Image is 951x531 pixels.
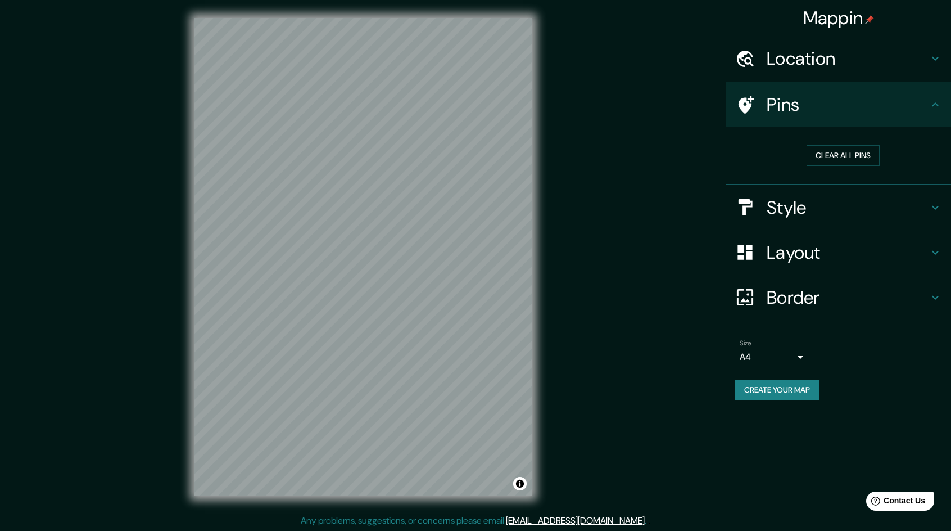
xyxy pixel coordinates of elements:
h4: Location [767,47,929,70]
div: Style [726,185,951,230]
h4: Mappin [803,7,875,29]
button: Toggle attribution [513,477,527,490]
img: pin-icon.png [865,15,874,24]
h4: Style [767,196,929,219]
canvas: Map [194,18,532,496]
button: Create your map [735,380,819,400]
div: Layout [726,230,951,275]
div: Border [726,275,951,320]
div: . [646,514,648,528]
div: Pins [726,82,951,127]
iframe: Help widget launcher [851,487,939,519]
label: Size [740,338,751,348]
div: Location [726,36,951,81]
p: Any problems, suggestions, or concerns please email . [301,514,646,528]
div: . [648,514,650,528]
button: Clear all pins [807,145,880,166]
a: [EMAIL_ADDRESS][DOMAIN_NAME] [506,515,645,526]
h4: Pins [767,93,929,116]
h4: Layout [767,241,929,264]
div: A4 [740,348,807,366]
h4: Border [767,286,929,309]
